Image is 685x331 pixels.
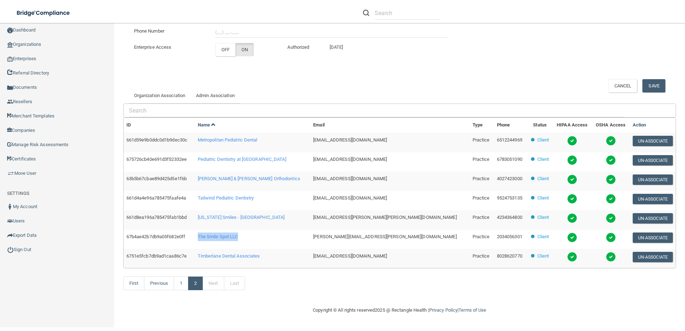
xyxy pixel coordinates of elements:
span: Practice [473,195,490,201]
img: tick.e7d51cea.svg [606,213,616,223]
span: Metropolitan Pediatric Dental [198,137,258,143]
label: OFF [215,43,235,56]
a: Admin Association [191,88,240,104]
a: Name [198,122,216,128]
img: tick.e7d51cea.svg [567,252,577,262]
img: tick.e7d51cea.svg [567,194,577,204]
img: bridge_compliance_login_screen.278c3ca4.svg [11,6,77,20]
img: tick.e7d51cea.svg [606,136,616,146]
a: Previous [144,277,174,290]
input: (___) ___-____ [215,27,449,38]
input: Search [129,104,624,117]
img: tick.e7d51cea.svg [567,232,577,243]
p: Client [537,194,549,202]
span: 661d59e9b0ddc0d1b9dec30c [126,137,187,143]
span: 2034056301 [497,234,522,239]
label: SETTINGS [7,189,29,198]
a: Organization Association [129,88,191,104]
span: 6512244969 [497,137,522,143]
span: Tailwind Pediatric Dentistry [198,195,254,201]
img: tick.e7d51cea.svg [606,252,616,262]
span: Timberlane Dental Associates [198,253,260,259]
img: ic_user_dark.df1a06c3.png [7,204,13,210]
button: Cancel [608,79,637,92]
span: 9524753135 [497,195,522,201]
label: Phone Number [129,27,210,35]
button: Un-Associate [633,155,673,165]
span: [EMAIL_ADDRESS][DOMAIN_NAME] [313,157,387,162]
button: Un-Associate [633,252,673,262]
span: [PERSON_NAME] & [PERSON_NAME] Orthodontics [198,176,300,181]
th: HIPAA Access [553,118,592,133]
span: Practice [473,215,490,220]
span: Practice [473,157,490,162]
button: Un-Associate [633,194,673,204]
span: 6783051090 [497,157,522,162]
p: Client [537,174,549,183]
span: [PERSON_NAME][EMAIL_ADDRESS][PERSON_NAME][DOMAIN_NAME] [313,234,456,239]
a: Action [633,122,646,128]
span: 661d8ea196a785475fab1bbd [126,215,187,220]
dev: Enterprise Access [129,43,210,52]
img: briefcase.64adab9b.png [7,170,14,177]
p: Client [537,136,549,144]
p: Client [537,213,549,222]
img: icon-export.b9366987.png [7,232,13,238]
img: tick.e7d51cea.svg [606,174,616,184]
img: ic_power_dark.7ecde6b1.png [7,246,14,253]
img: icon-users.e205127d.png [7,218,13,224]
button: Un-Associate [633,136,673,146]
img: ic_reseller.de258add.png [7,99,13,105]
span: [EMAIL_ADDRESS][DOMAIN_NAME] [313,176,387,181]
a: Privacy Policy [429,307,458,313]
p: Client [537,232,549,241]
span: 63b5b67cbae89d425d5e1f6b [126,176,187,181]
img: tick.e7d51cea.svg [567,155,577,165]
a: Terms of Use [459,307,486,313]
th: Phone [494,118,527,133]
span: Pediatric Dentistry at [GEOGRAPHIC_DATA] [198,157,286,162]
th: OSHA Access [592,118,630,133]
div: Copyright © All rights reserved 2025 @ Rectangle Health | | [269,299,530,322]
span: [US_STATE] Smiles - [GEOGRAPHIC_DATA] [198,215,285,220]
th: Type [470,118,494,133]
p: Client [537,252,549,260]
span: 6751e5fcb7db9ad1caa86c7e [126,253,187,259]
th: Email [310,118,469,133]
img: enterprise.0d942306.png [7,57,13,62]
a: 1 [174,277,188,290]
img: tick.e7d51cea.svg [606,232,616,243]
span: [EMAIL_ADDRESS][DOMAIN_NAME] [313,137,387,143]
span: 4027423000 [497,176,522,181]
img: organization-icon.f8decf85.png [7,42,13,48]
button: Save [642,79,665,92]
img: tick.e7d51cea.svg [606,155,616,165]
span: [EMAIL_ADDRESS][DOMAIN_NAME] [313,195,387,201]
button: Un-Associate [633,174,673,185]
button: Un-Associate [633,213,673,224]
span: 67b4ae42b7db9a05f682e0ff [126,234,185,239]
button: Un-Associate [633,232,673,243]
span: 4234364800 [497,215,522,220]
span: [EMAIL_ADDRESS][DOMAIN_NAME] [313,253,387,259]
p: Client [537,155,549,164]
img: ic-search.3b580494.png [363,10,369,16]
a: 2 [188,277,203,290]
span: Practice [473,137,490,143]
img: tick.e7d51cea.svg [606,194,616,204]
img: ic_dashboard_dark.d01f4a41.png [7,28,13,33]
img: icon-documents.8dae5593.png [7,85,13,91]
img: tick.e7d51cea.svg [567,174,577,184]
span: The Smile Spot LLC [198,234,238,239]
span: 675726cb40e691d3f52332ee [126,157,187,162]
label: ON [235,43,254,56]
span: 8028620770 [497,253,522,259]
span: Practice [473,253,490,259]
input: Search [375,6,440,20]
span: 661d4a4e96a785475faafe4a [126,195,186,201]
img: tick.e7d51cea.svg [567,136,577,146]
span: [EMAIL_ADDRESS][PERSON_NAME][PERSON_NAME][DOMAIN_NAME] [313,215,456,220]
span: Practice [473,234,490,239]
p: [DATE] [324,43,349,52]
span: Practice [473,176,490,181]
